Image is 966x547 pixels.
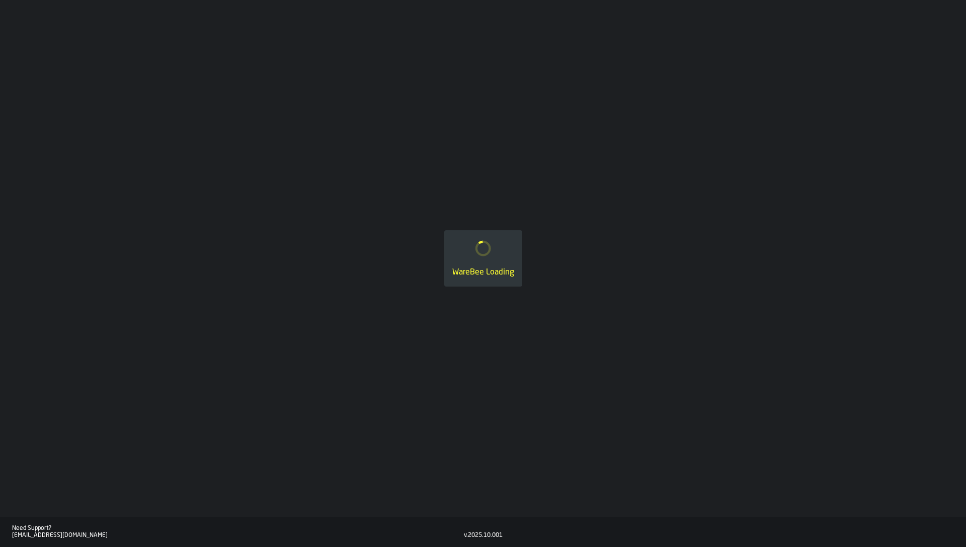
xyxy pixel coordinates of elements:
div: 2025.10.001 [468,532,503,539]
div: Need Support? [12,525,464,532]
div: v. [464,532,468,539]
div: WareBee Loading [452,266,514,279]
div: [EMAIL_ADDRESS][DOMAIN_NAME] [12,532,464,539]
a: Need Support?[EMAIL_ADDRESS][DOMAIN_NAME] [12,525,464,539]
